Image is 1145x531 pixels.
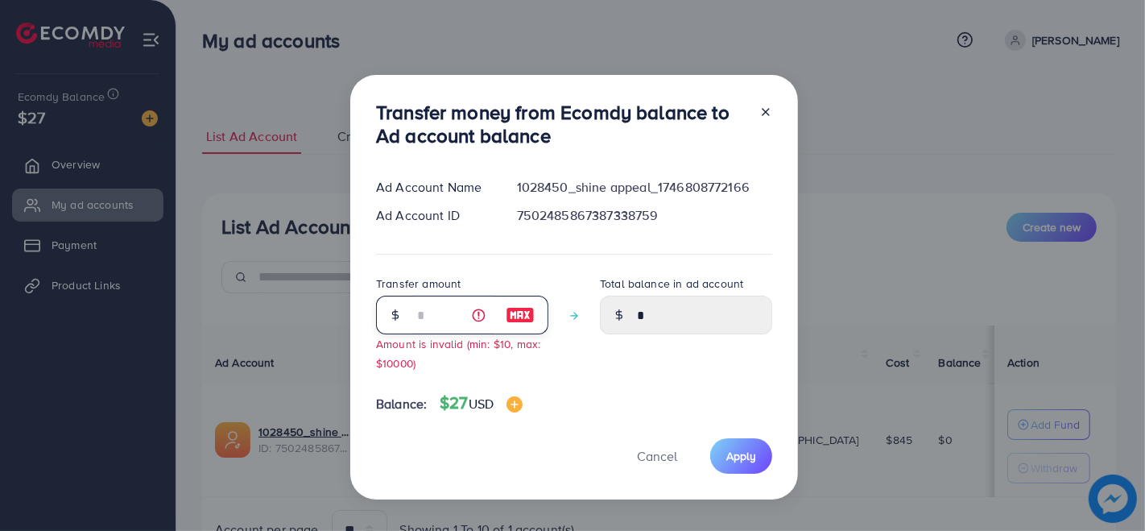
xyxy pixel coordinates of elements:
div: 1028450_shine appeal_1746808772166 [504,178,785,197]
small: Amount is invalid (min: $10, max: $10000) [376,336,540,370]
div: Ad Account ID [363,206,504,225]
label: Transfer amount [376,276,461,292]
h4: $27 [440,393,523,413]
button: Cancel [617,438,697,473]
label: Total balance in ad account [600,276,743,292]
img: image [506,305,535,325]
div: Ad Account Name [363,178,504,197]
button: Apply [710,438,772,473]
div: 7502485867387338759 [504,206,785,225]
h3: Transfer money from Ecomdy balance to Ad account balance [376,101,746,147]
span: Balance: [376,395,427,413]
span: Cancel [637,447,677,465]
span: USD [469,395,494,413]
span: Apply [726,448,756,464]
img: image [506,396,523,413]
